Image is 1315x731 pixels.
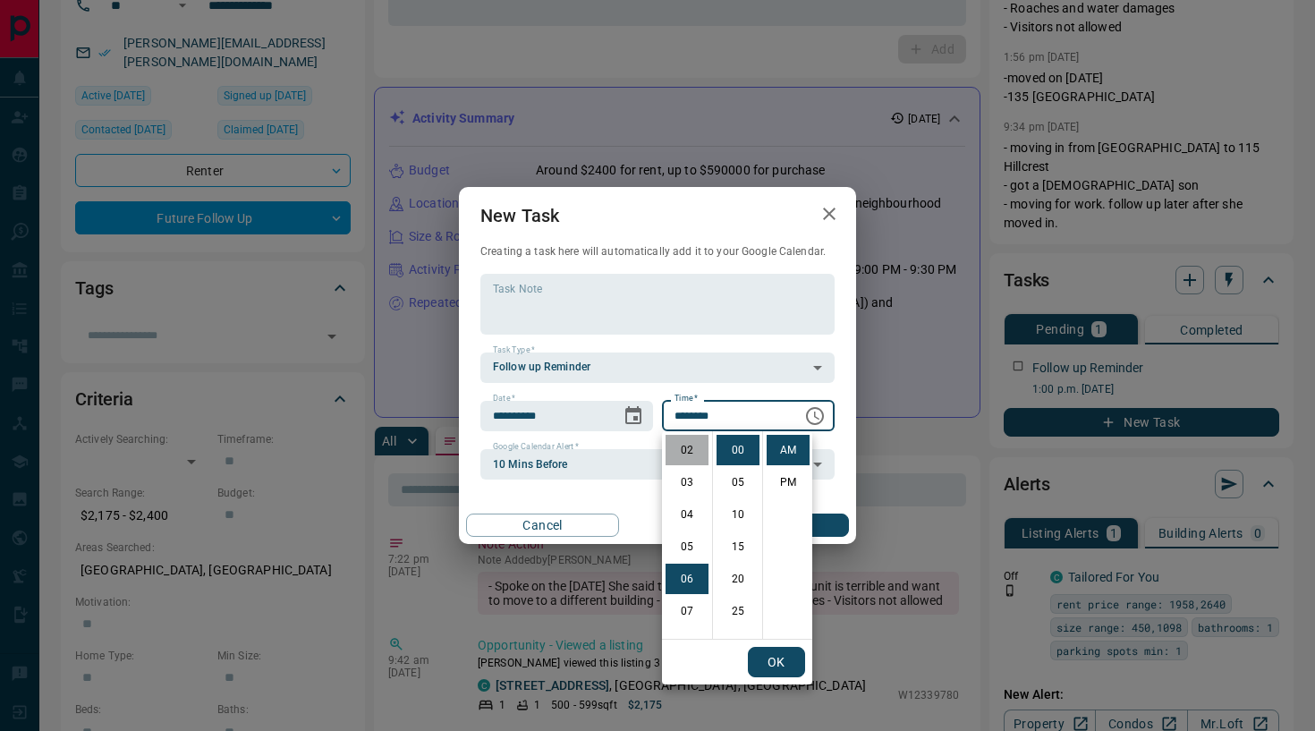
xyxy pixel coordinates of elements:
li: 8 hours [666,628,708,659]
div: Follow up Reminder [480,353,835,383]
div: 10 Mins Before [480,449,835,480]
label: Google Calendar Alert [493,441,579,453]
li: 2 hours [666,435,708,465]
button: Choose time, selected time is 6:00 AM [797,398,833,434]
ul: Select hours [662,431,712,639]
label: Time [674,393,698,404]
li: 0 minutes [717,435,759,465]
li: AM [767,435,810,465]
li: 15 minutes [717,531,759,562]
li: PM [767,467,810,497]
li: 4 hours [666,499,708,530]
label: Task Type [493,344,535,356]
li: 20 minutes [717,564,759,594]
button: Cancel [466,514,619,537]
li: 25 minutes [717,596,759,626]
button: OK [748,647,805,677]
li: 10 minutes [717,499,759,530]
h2: New Task [459,187,581,244]
label: Date [493,393,515,404]
ul: Select minutes [712,431,762,639]
ul: Select meridiem [762,431,812,639]
button: Choose date, selected date is Oct 8, 2025 [615,398,651,434]
li: 7 hours [666,596,708,626]
li: 6 hours [666,564,708,594]
li: 3 hours [666,467,708,497]
p: Creating a task here will automatically add it to your Google Calendar. [480,244,835,259]
li: 5 minutes [717,467,759,497]
li: 5 hours [666,531,708,562]
li: 30 minutes [717,628,759,659]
